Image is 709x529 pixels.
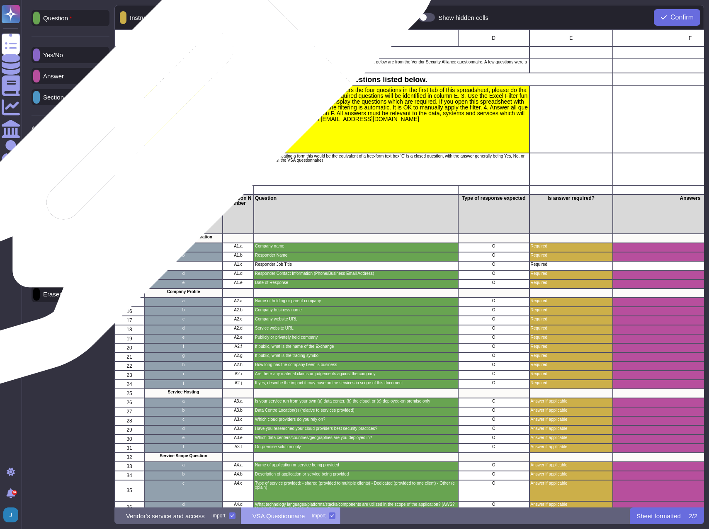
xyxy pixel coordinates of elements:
p: A2.i [224,372,253,376]
p: g [146,354,221,358]
p: C [459,445,528,449]
div: 31 [114,444,144,453]
p: f [146,345,221,349]
p: Clear sheet [279,15,311,21]
p: A2.j [224,381,253,385]
p: Instructions [40,182,75,188]
button: user [2,506,24,524]
div: 10 [114,252,144,261]
p: O [459,481,528,485]
p: Tool: [32,278,42,283]
p: O [459,253,528,257]
div: 25 [114,389,144,398]
p: O [459,262,528,267]
div: 28 [114,416,144,425]
p: Documents [40,160,75,167]
p: Answer [40,73,64,79]
p: 2nd short-answer [40,225,91,231]
p: Type of service provided: - shared (provided to multiple clients) - Dedicated (provided to one cl... [255,481,457,490]
p: c [146,317,221,321]
p: Required [530,381,612,385]
p: A4.d [224,502,253,507]
p: A2.f [224,345,253,349]
p: Responder Job Title [255,262,457,267]
p: O [459,317,528,321]
p: Required [530,244,612,248]
p: a [146,299,221,303]
span: D [492,36,495,41]
img: user [3,507,18,522]
p: What technology languages/platforms/stacks/components are utilized in the scope of the applicatio... [255,502,457,511]
div: Show hidden cells [438,15,488,21]
p: A2.g [224,354,253,358]
span: B [236,36,240,41]
p: Please use column F to write your answers the required questions listed below. [146,76,612,83]
p: A4.b [224,472,253,476]
p: If public, what is the trading symbol [255,354,457,358]
div: 8 [114,234,144,243]
p: Required [530,354,612,358]
p: O [459,381,528,385]
div: 21 [114,352,144,362]
p: Sub-Question [40,139,81,146]
div: Select similar cells [197,15,248,21]
div: 20 [114,343,144,352]
div: 5 [114,153,144,186]
p: Are there any material claims or judgements against the company [255,372,457,376]
p: Additional steps: [32,126,68,131]
p: O [459,335,528,340]
p: c [146,481,221,485]
p: O [459,308,528,312]
p: On-premise solution only [255,445,457,449]
p: j [146,381,221,385]
p: A3.f [224,445,253,449]
p: Section [40,94,64,100]
p: d [146,502,221,507]
p: d [146,272,221,276]
p: Required [530,262,612,267]
p: VSA Questionnaire [253,513,305,519]
p: Required [530,272,612,276]
div: 36 [114,501,144,514]
p: 2 / 2 [689,513,697,519]
p: Required [530,390,612,394]
p: A4.a [224,463,253,467]
p: Vendor Business Information [146,235,221,239]
p: A2.b [224,308,253,312]
p: Required [530,372,612,376]
p: O [459,502,528,507]
div: 19 [114,334,144,343]
span: E [569,36,573,41]
p: O [459,326,528,330]
p: A3.e [224,436,253,440]
p: Required [530,335,612,340]
p: Company name [255,244,457,248]
div: 15 [114,298,144,307]
div: 18 [114,325,144,334]
p: Required [530,345,612,349]
p: A1.c [224,262,253,267]
p: Name of application or service being provided [255,463,457,467]
p: e [146,335,221,340]
div: 9 [114,243,144,252]
p: O [459,281,528,285]
div: 29 [114,425,144,434]
div: 13 [114,279,144,289]
p: O [459,417,528,422]
p: Which data centers/countries/geographies are you deployed in? [255,436,457,440]
p: C [459,372,528,376]
p: Required [530,363,612,367]
p: f [146,445,221,449]
p: Question Number [224,196,253,206]
div: Import [311,513,325,518]
span: Confirm [670,14,694,21]
p: d [146,427,221,431]
p: Answer if applicable [530,399,612,403]
span: C [354,36,358,41]
div: 33 [114,462,144,471]
p: A2.e [224,335,253,340]
p: Instructions [126,15,162,21]
div: 23 [114,371,144,380]
p: Is your service run from your own (a) data center, (b) the cloud, or (c) deployed-on premise only [255,399,457,403]
p: Company business name [255,308,457,312]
